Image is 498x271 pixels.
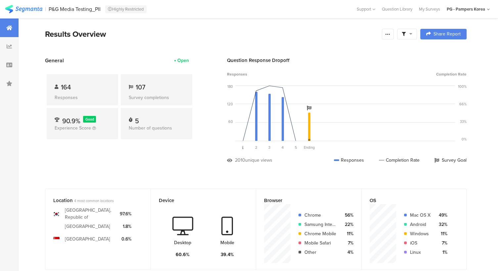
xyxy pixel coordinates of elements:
span: 4 most common locations [74,198,114,203]
div: 11% [342,230,353,237]
span: 4 [282,145,284,150]
div: P&G Media Testing_PII [49,6,101,12]
span: Number of questions [129,125,172,132]
div: 49% [436,212,447,219]
div: 60.6% [176,251,190,258]
span: 164 [61,82,71,92]
div: Chrome Mobile [304,230,337,237]
i: Survey Goal [307,106,311,110]
div: 5 [135,116,139,123]
div: Responses [334,157,364,164]
a: Question Library [379,6,416,12]
div: Samsung Internet [304,221,337,228]
div: Survey Goal [434,157,467,164]
div: Ending [302,145,316,150]
span: 5 [295,145,297,150]
div: Device [159,197,237,204]
span: 2 [255,145,257,150]
div: Android [410,221,430,228]
div: unique views [245,157,272,164]
div: iOS [410,240,430,246]
div: 22% [342,221,353,228]
span: Experience Score [55,125,91,132]
div: 1% [436,249,447,256]
div: 7% [436,240,447,246]
div: Browser [264,197,342,204]
div: 7% [342,240,353,246]
div: 100% [458,84,467,89]
div: Mobile [220,239,234,246]
div: OS [370,197,448,204]
span: Responses [227,71,247,77]
div: Location [53,197,132,204]
div: Highly Restricted [105,5,147,13]
div: 180 [227,84,233,89]
div: Windows [410,230,430,237]
span: 107 [136,82,145,92]
div: Support [357,4,375,14]
div: 0% [462,136,467,142]
div: 32% [436,221,447,228]
div: Completion Rate [379,157,420,164]
div: Open [177,57,189,64]
div: 60 [228,119,233,124]
div: 1.8% [120,223,131,230]
div: Other [304,249,337,256]
div: Linux [410,249,430,256]
div: [GEOGRAPHIC_DATA], Republic of [65,207,114,221]
div: 66% [459,101,467,107]
div: [GEOGRAPHIC_DATA] [65,236,110,243]
a: My Surveys [416,6,443,12]
div: | [45,5,46,13]
div: Results Overview [45,28,379,40]
span: Good [85,117,94,122]
div: Question Response Dropoff [227,57,467,64]
div: Desktop [174,239,191,246]
div: 56% [342,212,353,219]
span: Share Report [433,32,461,36]
span: Completion Rate [436,71,467,77]
div: 120 [227,101,233,107]
div: 11% [436,230,447,237]
div: Survey completions [129,94,184,101]
div: Responses [55,94,110,101]
div: 97.6% [120,210,131,217]
span: 90.9% [62,116,80,126]
div: Mobile Safari [304,240,337,246]
div: 4% [342,249,353,256]
div: Mac OS X [410,212,430,219]
span: 3 [268,145,270,150]
div: PG - Pampers Korea [447,6,485,12]
div: 2010 [235,157,245,164]
div: 39.4% [221,251,234,258]
span: General [45,57,64,64]
div: 33% [460,119,467,124]
div: Chrome [304,212,337,219]
img: segmanta logo [5,5,42,13]
div: 0.6% [120,236,131,243]
div: [GEOGRAPHIC_DATA] [65,223,110,230]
